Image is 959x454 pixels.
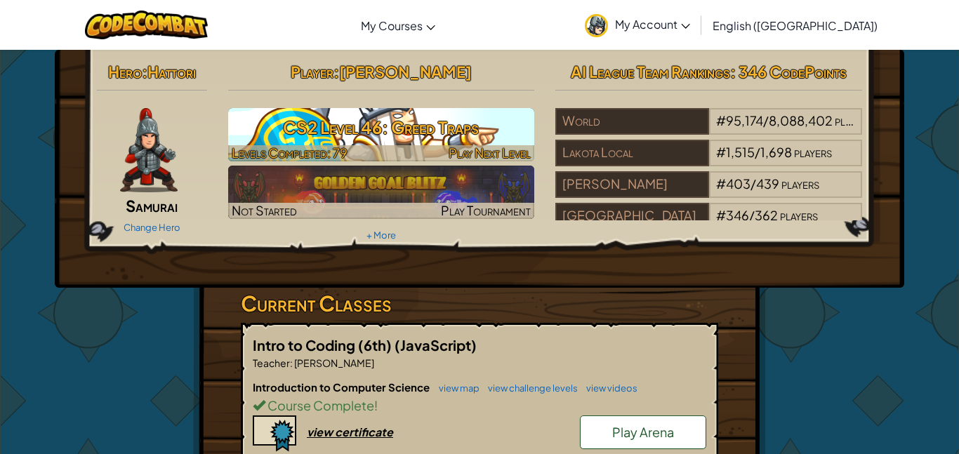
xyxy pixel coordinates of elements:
[612,424,674,440] span: Play Arena
[726,207,749,223] span: 346
[585,14,608,37] img: avatar
[555,108,708,135] div: World
[716,207,726,223] span: #
[749,207,755,223] span: /
[432,382,479,394] a: view map
[441,202,531,218] span: Play Tournament
[339,62,472,81] span: [PERSON_NAME]
[228,166,535,219] a: Not StartedPlay Tournament
[716,175,726,192] span: #
[755,207,778,223] span: 362
[571,62,730,81] span: AI League Team Rankings
[716,112,726,128] span: #
[835,112,873,128] span: players
[333,62,339,81] span: :
[395,336,477,354] span: (JavaScript)
[794,144,832,160] span: players
[293,356,374,369] span: [PERSON_NAME]
[780,207,818,223] span: players
[253,415,296,452] img: certificate-icon.png
[232,202,297,218] span: Not Started
[555,153,862,169] a: Lakota Local#1,515/1,698players
[579,382,637,394] a: view videos
[241,288,718,319] h3: Current Classes
[228,108,535,161] a: Play Next Level
[555,203,708,229] div: [GEOGRAPHIC_DATA]
[760,144,792,160] span: 1,698
[726,175,750,192] span: 403
[366,229,396,241] a: + More
[555,121,862,138] a: World#95,174/8,088,402players
[354,6,442,44] a: My Courses
[726,112,763,128] span: 95,174
[781,175,819,192] span: players
[147,62,196,81] span: Hattori
[108,62,142,81] span: Hero
[85,11,208,39] img: CodeCombat logo
[228,108,535,161] img: CS2 Level 46: Greed Traps
[730,62,847,81] span: : 346 CodePoints
[755,144,760,160] span: /
[253,336,395,354] span: Intro to Coding (6th)
[750,175,756,192] span: /
[481,382,578,394] a: view challenge levels
[449,145,531,161] span: Play Next Level
[253,356,290,369] span: Teacher
[124,222,180,233] a: Change Hero
[578,3,697,47] a: My Account
[726,144,755,160] span: 1,515
[307,425,393,439] div: view certificate
[555,140,708,166] div: Lakota Local
[228,166,535,219] img: Golden Goal
[769,112,833,128] span: 8,088,402
[290,356,293,369] span: :
[142,62,147,81] span: :
[374,397,378,413] span: !
[120,108,178,192] img: samurai.pose.png
[555,185,862,201] a: [PERSON_NAME]#403/439players
[763,112,769,128] span: /
[253,380,432,394] span: Introduction to Computer Science
[756,175,779,192] span: 439
[253,425,393,439] a: view certificate
[232,145,348,161] span: Levels Completed: 79
[706,6,885,44] a: English ([GEOGRAPHIC_DATA])
[615,17,690,32] span: My Account
[361,18,423,33] span: My Courses
[716,144,726,160] span: #
[555,171,708,198] div: [PERSON_NAME]
[555,216,862,232] a: [GEOGRAPHIC_DATA]#346/362players
[713,18,878,33] span: English ([GEOGRAPHIC_DATA])
[228,112,535,143] h3: CS2 Level 46: Greed Traps
[126,196,178,215] span: Samurai
[291,62,333,81] span: Player
[265,397,374,413] span: Course Complete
